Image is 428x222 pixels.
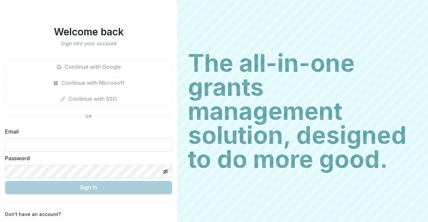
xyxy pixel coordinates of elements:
[5,181,172,194] button: Sign In
[5,154,168,162] label: Password
[5,92,172,106] button: Continue with SSO
[5,76,172,90] button: Continue with Microsoft
[160,166,171,177] button: Toggle password visibility
[5,26,172,38] h1: Welcome back
[5,60,172,74] button: Continue with Google
[5,211,61,218] p: Don't have an account?
[5,40,172,47] h2: Sign into your account
[5,128,168,136] label: Email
